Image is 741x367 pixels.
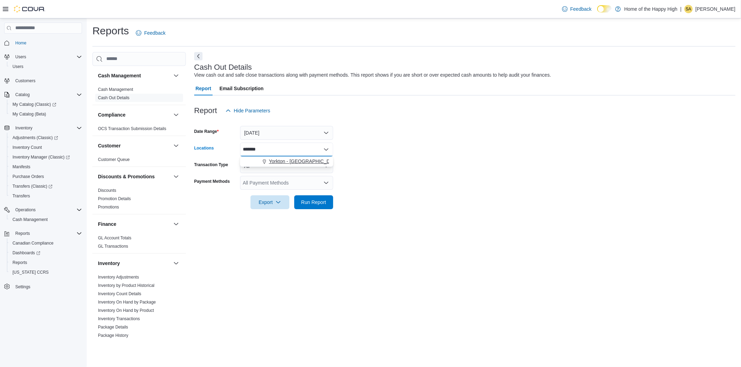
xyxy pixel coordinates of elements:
[13,282,82,291] span: Settings
[10,100,82,109] span: My Catalog (Classic)
[269,158,373,165] span: Yorkton - [GEOGRAPHIC_DATA] - Fire & Flower
[624,5,677,13] p: Home of the Happy High
[10,182,55,190] a: Transfers (Classic)
[240,126,333,140] button: [DATE]
[686,5,691,13] span: SA
[13,183,52,189] span: Transfers (Classic)
[7,143,85,152] button: Inventory Count
[92,24,129,38] h1: Reports
[323,147,329,152] button: Close list of options
[98,325,128,330] a: Package Details
[10,110,49,118] a: My Catalog (Beta)
[13,102,56,107] span: My Catalog (Classic)
[10,143,45,152] a: Inventory Count
[15,40,26,46] span: Home
[13,91,32,99] button: Catalog
[15,78,35,84] span: Customers
[13,124,82,132] span: Inventory
[10,153,82,161] span: Inventory Manager (Classic)
[98,341,134,347] span: Product Expirations
[15,207,36,213] span: Operations
[234,107,270,114] span: Hide Parameters
[13,206,39,214] button: Operations
[597,5,612,12] input: Dark Mode
[13,91,82,99] span: Catalog
[10,249,43,257] a: Dashboards
[13,164,30,170] span: Manifests
[13,39,82,47] span: Home
[92,85,186,105] div: Cash Management
[98,274,139,280] span: Inventory Adjustments
[98,291,141,296] a: Inventory Count Details
[301,199,326,206] span: Run Report
[15,231,30,236] span: Reports
[98,236,131,240] a: GL Account Totals
[98,316,140,321] a: Inventory Transactions
[14,6,45,12] img: Cova
[13,135,58,140] span: Adjustments (Classic)
[194,52,203,60] button: Next
[1,52,85,62] button: Users
[15,54,26,60] span: Users
[13,53,82,61] span: Users
[172,172,180,181] button: Discounts & Promotions
[13,76,82,85] span: Customers
[10,239,56,247] a: Canadian Compliance
[172,142,180,150] button: Customer
[13,206,82,214] span: Operations
[13,250,40,256] span: Dashboards
[10,258,30,267] a: Reports
[1,38,85,48] button: Home
[13,39,29,47] a: Home
[13,270,49,275] span: [US_STATE] CCRS
[13,64,23,69] span: Users
[98,260,171,267] button: Inventory
[172,220,180,228] button: Finance
[10,172,82,181] span: Purchase Orders
[98,142,171,149] button: Customer
[684,5,693,13] div: Shawn Alexander
[98,72,171,79] button: Cash Management
[98,173,171,180] button: Discounts & Promotions
[98,308,154,313] a: Inventory On Hand by Product
[7,152,85,162] a: Inventory Manager (Classic)
[98,333,128,338] span: Package History
[98,142,121,149] h3: Customer
[13,174,44,179] span: Purchase Orders
[13,240,53,246] span: Canadian Compliance
[98,260,120,267] h3: Inventory
[10,163,82,171] span: Manifests
[7,191,85,201] button: Transfers
[10,134,82,142] span: Adjustments (Classic)
[98,196,131,202] span: Promotion Details
[172,259,180,267] button: Inventory
[13,111,46,117] span: My Catalog (Beta)
[1,90,85,100] button: Catalog
[10,134,61,142] a: Adjustments (Classic)
[98,221,171,228] button: Finance
[98,204,119,210] span: Promotions
[194,129,219,134] label: Date Range
[13,217,48,222] span: Cash Management
[7,258,85,267] button: Reports
[13,77,38,85] a: Customers
[10,182,82,190] span: Transfers (Classic)
[98,72,141,79] h3: Cash Management
[1,76,85,86] button: Customers
[98,111,171,118] button: Compliance
[98,291,141,297] span: Inventory Count Details
[1,123,85,133] button: Inventory
[98,95,130,101] span: Cash Out Details
[15,92,30,97] span: Catalog
[98,111,125,118] h3: Compliance
[7,100,85,109] a: My Catalog (Classic)
[7,215,85,224] button: Cash Management
[194,63,252,71] h3: Cash Out Details
[98,300,156,305] a: Inventory On Hand by Package
[98,196,131,201] a: Promotion Details
[7,172,85,181] button: Purchase Orders
[10,62,26,71] a: Users
[194,71,551,79] div: View cash out and safe close transactions along with payment methods. This report shows if you ar...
